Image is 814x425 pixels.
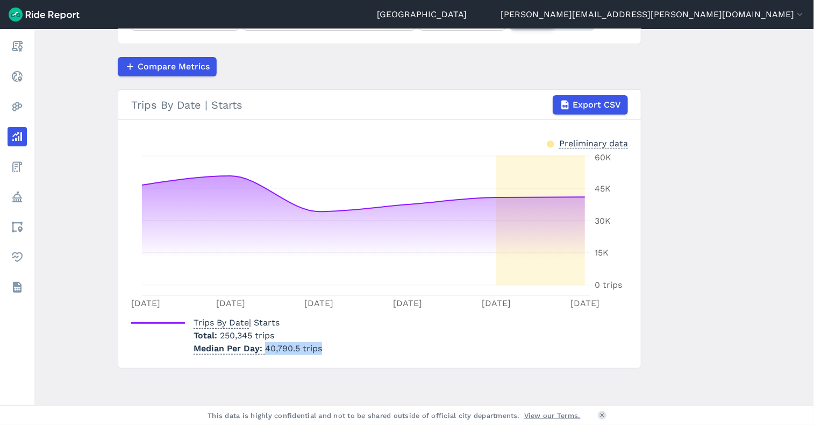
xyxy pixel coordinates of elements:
[8,157,27,176] a: Fees
[9,8,80,22] img: Ride Report
[131,298,160,308] tspan: [DATE]
[595,248,609,258] tspan: 15K
[8,97,27,116] a: Heatmaps
[393,298,422,308] tspan: [DATE]
[194,317,280,328] span: | Starts
[194,314,249,329] span: Trips By Date
[595,183,611,194] tspan: 45K
[595,152,611,162] tspan: 60K
[8,37,27,56] a: Report
[524,410,581,421] a: View our Terms.
[570,298,599,308] tspan: [DATE]
[8,187,27,207] a: Policy
[194,342,322,355] p: 40,790.5 trips
[216,298,245,308] tspan: [DATE]
[553,95,628,115] button: Export CSV
[8,127,27,146] a: Analyze
[377,8,467,21] a: [GEOGRAPHIC_DATA]
[8,67,27,86] a: Realtime
[118,57,217,76] button: Compare Metrics
[138,60,210,73] span: Compare Metrics
[595,216,611,226] tspan: 30K
[131,95,628,115] div: Trips By Date | Starts
[559,137,628,148] div: Preliminary data
[194,330,220,341] span: Total
[573,98,621,111] span: Export CSV
[8,217,27,237] a: Areas
[501,8,805,21] button: [PERSON_NAME][EMAIL_ADDRESS][PERSON_NAME][DOMAIN_NAME]
[305,298,334,308] tspan: [DATE]
[220,330,274,341] span: 250,345 trips
[8,247,27,267] a: Health
[595,280,622,291] tspan: 0 trips
[194,340,265,355] span: Median Per Day
[8,278,27,297] a: Datasets
[482,298,511,308] tspan: [DATE]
